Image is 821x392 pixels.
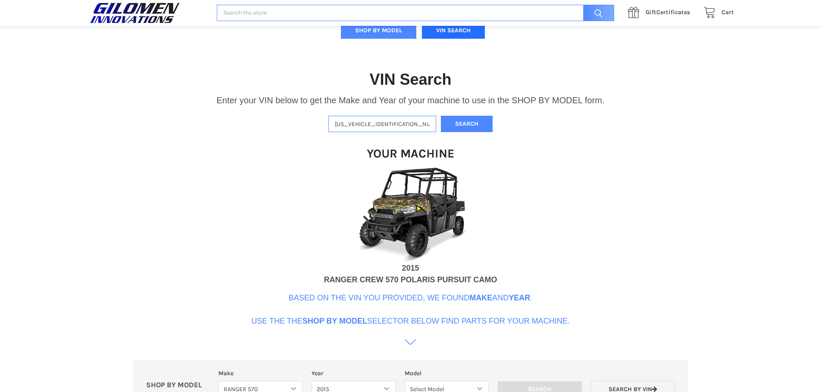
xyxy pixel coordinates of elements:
[402,262,419,274] div: 2015
[142,381,214,390] p: SHOP BY MODEL
[87,2,208,24] a: GILOMEN INNOVATIONS
[699,7,734,18] a: Cart
[623,7,699,18] a: GiftCertificates
[325,166,497,262] img: VIN Image
[422,22,485,39] button: VIN SEARCH
[328,116,436,133] input: Enter VIN of your machine
[219,369,303,378] label: Make
[405,369,489,378] label: Model
[217,5,614,22] input: Search the store
[441,116,493,133] button: Search
[324,274,497,286] div: RANGER CREW 570 POLARIS PURSUIT CAMO
[216,94,604,107] p: Enter your VIN below to get the Make and Year of your machine to use in the SHOP BY MODEL form.
[721,9,734,16] span: Cart
[251,292,570,327] p: Based on the VIN you provided, we found and . Use the the selector below find parts for your mach...
[341,22,416,39] button: SHOP BY MODEL
[303,317,367,325] b: Shop By Model
[646,9,690,16] span: Certificates
[469,293,492,302] b: Make
[509,293,530,302] b: Year
[579,5,614,22] input: Search
[312,369,396,378] label: Year
[87,2,182,24] img: GILOMEN INNOVATIONS
[367,146,454,161] h1: Your Machine
[646,9,656,16] span: Gift
[369,70,451,89] h1: VIN Search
